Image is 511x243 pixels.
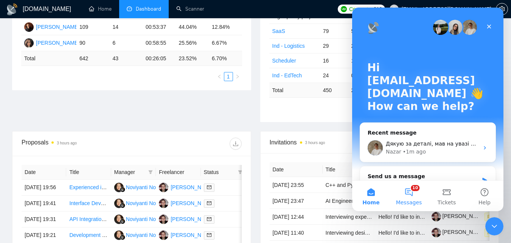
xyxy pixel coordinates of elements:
[51,140,74,148] div: • 1m ago
[326,230,496,236] a: Interviewing designers and developers for our business success platform
[432,228,441,237] img: c1bYBLFISfW-KFu5YnXsqDxdnhJyhFG7WZWQjmw4vq0-YF4TwjoJdqRJKIWeWIjxa9
[114,232,171,238] a: NNNoviyanti Noviyanti
[69,216,290,222] a: API Integration Specialist for Custom CRM (WhatsApp, Zapier/Make, Translation, E-signature)
[159,215,168,224] img: YS
[34,140,49,148] div: Nazar
[171,231,214,239] div: [PERSON_NAME]
[323,177,376,193] td: C++ and Python Software Engineer Needed for Project
[24,39,79,45] a: KA[PERSON_NAME]
[148,170,153,174] span: filter
[66,165,111,180] th: Title
[22,196,66,212] td: [DATE] 19:41
[126,183,171,191] div: Noviyanti Noviyanti
[69,184,202,190] a: Experienced iOS Developer for Biometric Data MVP App
[76,19,110,35] td: 109
[22,180,66,196] td: [DATE] 19:56
[320,83,348,97] td: 450
[235,74,240,79] span: right
[209,19,242,35] td: 12.84%
[126,192,138,198] span: Help
[22,165,66,180] th: Date
[176,51,209,66] td: 23.52 %
[207,233,211,237] span: mail
[159,183,168,192] img: YS
[159,184,214,190] a: YS[PERSON_NAME]
[114,200,171,206] a: NNNoviyanti Noviyanti
[120,235,125,240] img: gigradar-bm.png
[24,38,34,48] img: KA
[38,173,76,204] button: Messages
[270,138,490,147] span: Invitations
[269,83,320,97] td: Total
[432,212,441,221] img: c1bYBLFISfW-KFu5YnXsqDxdnhJyhFG7WZWQjmw4vq0-YF4TwjoJdqRJKIWeWIjxa9
[69,232,220,238] a: Development of Competitive Bidding Platform for Watch Dealers
[156,165,200,180] th: Freelancer
[320,68,348,83] td: 24
[207,185,211,190] span: mail
[176,6,204,12] a: searchScanner
[176,35,209,51] td: 25.56%
[159,232,214,238] a: YS[PERSON_NAME]
[485,217,503,235] iframe: Intercom live chat
[76,173,113,204] button: Tickets
[66,180,111,196] td: Experienced iOS Developer for Biometric Data MVP App
[348,53,377,68] td: 1
[230,141,241,147] span: download
[114,199,124,208] img: NN
[349,5,372,13] span: Connects:
[272,58,296,64] a: Scheduler
[348,38,377,53] td: 2
[323,225,376,241] td: Interviewing designers and developers for our business success platform
[432,229,486,235] a: [PERSON_NAME]
[270,209,323,225] td: [DATE] 12:44
[114,168,145,176] span: Manager
[76,51,110,66] td: 642
[57,141,77,145] time: 3 hours ago
[323,193,376,209] td: AI Engineer / Chatbot Consultant for Abacus.AI Integration (Municipality Website Project)
[16,165,126,173] div: Send us a message
[89,6,112,12] a: homeHome
[326,214,453,220] a: Interviewing experts for our business success platform
[224,72,233,81] li: 1
[22,138,132,150] div: Proposals
[114,184,171,190] a: NNNoviyanti Noviyanti
[233,72,242,81] button: right
[120,203,125,208] img: gigradar-bm.png
[114,230,124,240] img: NN
[323,209,376,225] td: Interviewing experts for our business success platform
[348,24,377,38] td: 5
[352,8,503,211] iframe: Intercom live chat
[217,74,222,79] span: left
[120,219,125,224] img: gigradar-bm.png
[305,141,325,145] time: 3 hours ago
[159,199,168,208] img: YS
[171,183,214,191] div: [PERSON_NAME]
[272,28,285,34] a: SaaS
[24,24,79,30] a: AS[PERSON_NAME]
[69,200,202,206] a: Interface Developer for Electronic Health Records (EHR)
[111,165,156,180] th: Manager
[24,22,34,32] img: AS
[391,6,397,12] span: user
[126,199,171,207] div: Noviyanti Noviyanti
[22,212,66,227] td: [DATE] 19:31
[159,230,168,240] img: YS
[143,19,176,35] td: 00:53:37
[326,182,455,188] a: C++ and Python Software Engineer Needed for Project
[126,231,171,239] div: Noviyanti Noviyanti
[496,6,508,12] span: setting
[8,158,144,187] div: Send us a message
[215,72,224,81] button: left
[36,23,79,31] div: [PERSON_NAME]
[44,192,70,198] span: Messages
[236,166,244,178] span: filter
[159,216,214,222] a: YS[PERSON_NAME]
[432,213,486,219] a: [PERSON_NAME]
